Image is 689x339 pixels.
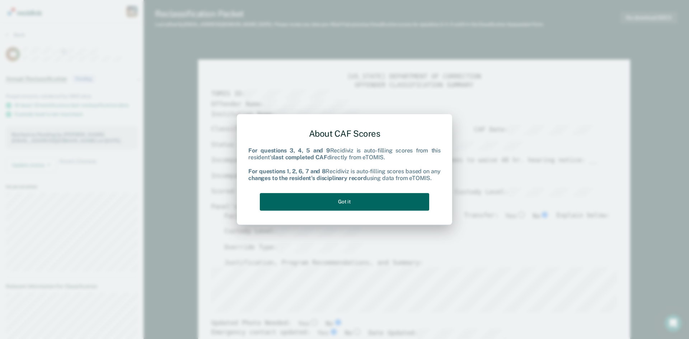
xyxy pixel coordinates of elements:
div: Recidiviz is auto-filling scores from this resident's directly from eTOMIS. Recidiviz is auto-fil... [248,147,441,182]
b: For questions 3, 4, 5 and 9 [248,147,330,154]
b: changes to the resident's disciplinary record [248,175,367,182]
button: Got it [260,193,429,211]
div: About CAF Scores [248,123,441,145]
b: last completed CAF [273,154,327,161]
b: For questions 1, 2, 6, 7 and 8 [248,168,325,175]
